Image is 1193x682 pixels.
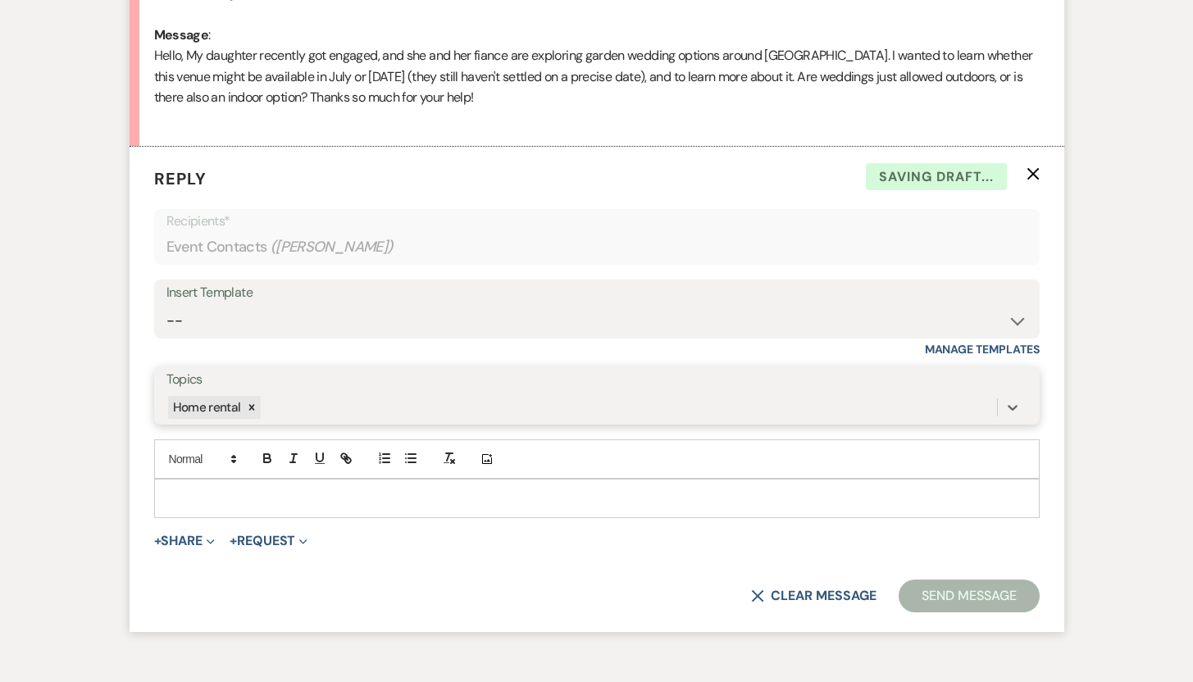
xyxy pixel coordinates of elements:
[230,534,307,548] button: Request
[866,163,1007,191] span: Saving draft...
[271,236,394,258] span: ( [PERSON_NAME] )
[899,580,1039,612] button: Send Message
[925,342,1040,357] a: Manage Templates
[166,368,1027,392] label: Topics
[168,396,244,420] div: Home rental
[154,168,207,189] span: Reply
[751,589,876,602] button: Clear message
[166,231,1027,263] div: Event Contacts
[166,211,1027,232] p: Recipients*
[230,534,237,548] span: +
[166,281,1027,305] div: Insert Template
[154,26,209,43] b: Message
[154,534,162,548] span: +
[154,534,216,548] button: Share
